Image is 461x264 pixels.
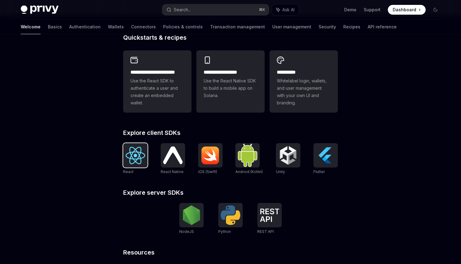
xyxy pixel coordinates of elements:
[108,20,124,34] a: Wallets
[257,229,274,234] span: REST API
[161,143,185,175] a: React NativeReact Native
[235,169,263,174] span: Android (Kotlin)
[313,143,338,175] a: FlutterFlutter
[123,169,134,174] span: React
[368,20,397,34] a: API reference
[69,20,101,34] a: Authentication
[163,146,183,164] img: React Native
[235,143,263,175] a: Android (Kotlin)Android (Kotlin)
[123,249,155,255] span: Resources
[277,77,331,107] span: Whitelabel login, wallets, and user management with your own UI and branding.
[278,146,298,165] img: Unity
[431,5,440,15] button: Toggle dark mode
[319,20,336,34] a: Security
[123,34,187,41] span: Quickstarts & recipes
[201,146,220,165] img: iOS (Swift)
[272,4,299,15] button: Ask AI
[282,7,295,13] span: Ask AI
[21,20,41,34] a: Welcome
[130,77,184,107] span: Use the React SDK to authenticate a user and create an embedded wallet.
[276,169,285,174] span: Unity
[163,20,203,34] a: Policies & controls
[260,208,279,222] img: REST API
[126,147,145,164] img: React
[123,143,148,175] a: ReactReact
[218,203,243,235] a: PythonPython
[257,203,282,235] a: REST APIREST API
[259,7,265,12] span: ⌘ K
[276,143,300,175] a: UnityUnity
[210,20,265,34] a: Transaction management
[198,169,217,174] span: iOS (Swift)
[123,190,184,196] span: Explore server SDKs
[182,205,201,225] img: NodeJS
[131,20,156,34] a: Connectors
[344,7,356,13] a: Demo
[221,205,240,225] img: Python
[123,130,180,136] span: Explore client SDKs
[364,7,381,13] a: Support
[162,4,269,15] button: Search...⌘K
[196,50,265,113] a: **** **** **** ***Use the React Native SDK to build a mobile app on Solana.
[343,20,360,34] a: Recipes
[174,6,191,13] div: Search...
[179,203,204,235] a: NodeJSNodeJS
[179,229,194,234] span: NodeJS
[204,77,257,99] span: Use the React Native SDK to build a mobile app on Solana.
[21,5,59,14] img: dark logo
[218,229,231,234] span: Python
[393,7,416,13] span: Dashboard
[238,144,257,167] img: Android (Kotlin)
[270,50,338,113] a: **** *****Whitelabel login, wallets, and user management with your own UI and branding.
[313,169,325,174] span: Flutter
[198,143,223,175] a: iOS (Swift)iOS (Swift)
[272,20,311,34] a: User management
[316,146,335,165] img: Flutter
[48,20,62,34] a: Basics
[161,169,184,174] span: React Native
[388,5,426,15] a: Dashboard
